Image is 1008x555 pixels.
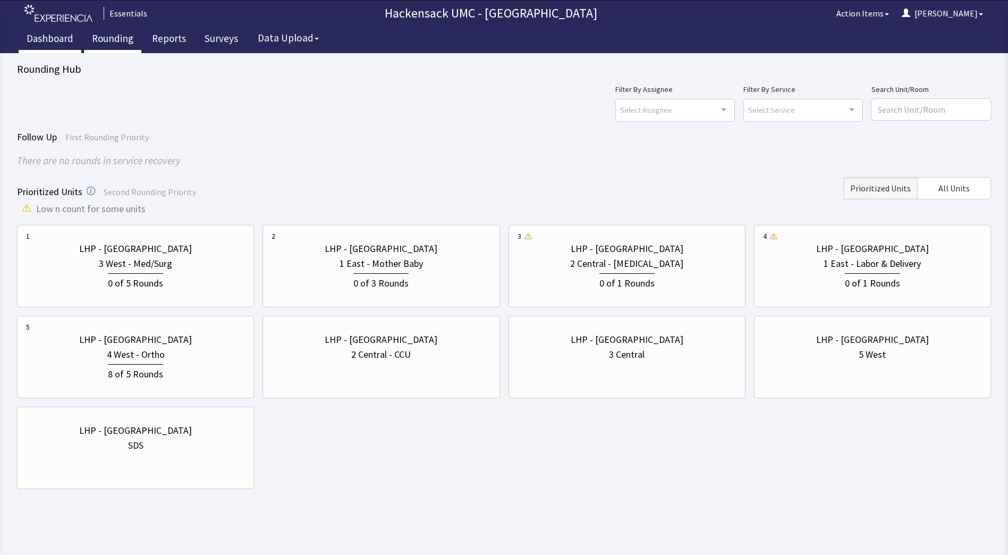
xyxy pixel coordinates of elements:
div: 0 of 3 Rounds [353,273,409,291]
span: Prioritized Units [850,182,911,195]
div: 3 West - Med/Surg [99,256,172,271]
span: Select Service [748,104,795,116]
div: LHP - [GEOGRAPHIC_DATA] [325,332,437,347]
div: 4 West - Ortho [107,347,165,362]
div: 4 [763,231,767,241]
label: Search Unit/Room [871,83,991,96]
div: 0 of 1 Rounds [845,273,900,291]
button: Prioritized Units [843,177,917,199]
span: Select Assignee [620,104,672,116]
div: LHP - [GEOGRAPHIC_DATA] [325,241,437,256]
img: experiencia_logo.png [24,5,92,22]
div: 3 Central [609,347,645,362]
div: LHP - [GEOGRAPHIC_DATA] [79,241,192,256]
div: Essentials [104,7,147,20]
div: LHP - [GEOGRAPHIC_DATA] [816,332,929,347]
a: Dashboard [19,27,81,53]
div: Follow Up [17,130,991,145]
div: 8 of 5 Rounds [108,364,163,382]
div: LHP - [GEOGRAPHIC_DATA] [571,332,683,347]
button: All Units [917,177,991,199]
label: Filter By Assignee [615,83,735,96]
div: LHP - [GEOGRAPHIC_DATA] [79,423,192,438]
a: Rounding [84,27,141,53]
div: Rounding Hub [17,62,991,77]
div: LHP - [GEOGRAPHIC_DATA] [79,332,192,347]
div: LHP - [GEOGRAPHIC_DATA] [816,241,929,256]
div: 3 [518,231,521,241]
a: Reports [144,27,194,53]
span: Second Rounding Priority [104,187,196,197]
div: SDS [128,438,143,453]
div: 5 [26,322,30,332]
div: 0 of 1 Rounds [599,273,655,291]
span: Low n count for some units [36,201,146,216]
p: Hackensack UMC - [GEOGRAPHIC_DATA] [151,5,830,22]
div: There are no rounds in service recovery [17,153,991,169]
button: [PERSON_NAME] [895,3,989,24]
div: 2 Central - [MEDICAL_DATA] [570,256,683,271]
label: Filter By Service [743,83,863,96]
span: Prioritized Units [17,186,82,198]
div: 0 of 5 Rounds [108,273,163,291]
div: 1 East - Labor & Delivery [824,256,921,271]
button: Data Upload [251,28,325,48]
div: 5 West [859,347,886,362]
div: 1 [26,231,30,241]
span: First Rounding Priority [65,132,149,142]
button: Action Items [830,3,895,24]
span: All Units [938,182,970,195]
input: Search Unit/Room [871,99,991,120]
div: 2 Central - CCU [351,347,411,362]
div: LHP - [GEOGRAPHIC_DATA] [571,241,683,256]
div: 2 [272,231,275,241]
div: 1 East - Mother Baby [340,256,423,271]
a: Surveys [197,27,246,53]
